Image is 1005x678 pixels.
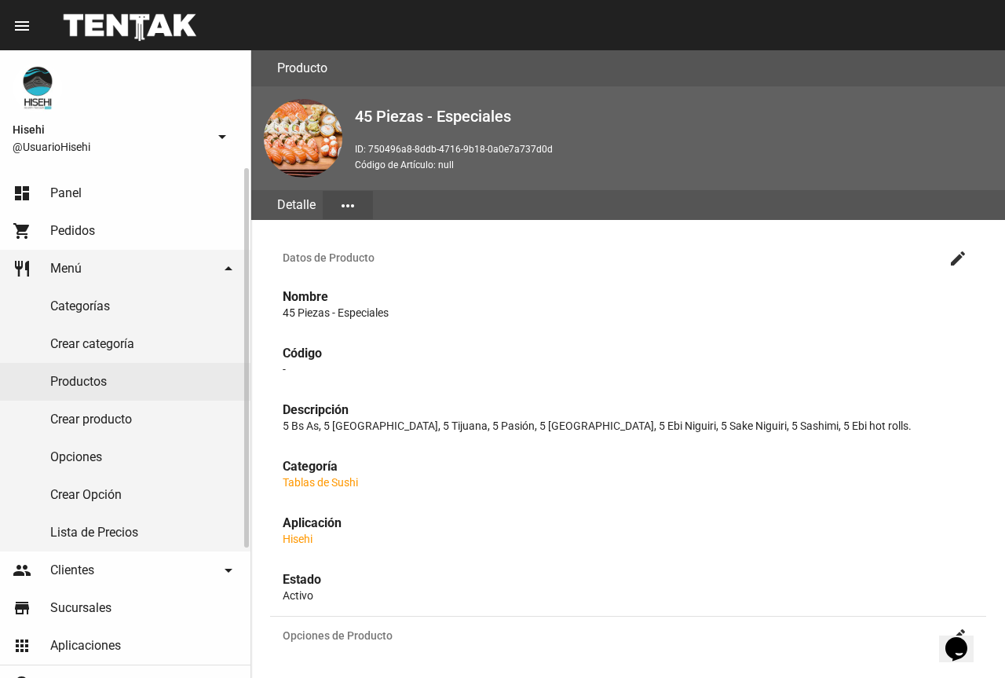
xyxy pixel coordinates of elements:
a: Tablas de Sushi [283,476,358,489]
mat-icon: people [13,561,31,580]
strong: Nombre [283,289,328,304]
img: 58490021-b8f0-43ec-b92b-acda2a3a950e.jpg [264,99,342,178]
mat-icon: more_horiz [338,196,357,215]
strong: Descripción [283,402,349,417]
mat-icon: create [948,249,967,268]
span: Sucursales [50,600,111,616]
mat-icon: dashboard [13,184,31,203]
span: Pedidos [50,223,95,239]
span: Menú [50,261,82,277]
p: ID: 750496a8-8ddb-4716-9b18-0a0e7a737d0d [355,141,992,157]
span: @UsuarioHisehi [13,139,206,155]
span: Opciones de Producto [283,629,942,642]
strong: Aplicación [283,515,342,530]
mat-icon: store [13,599,31,618]
h3: Producto [277,57,327,79]
span: Aplicaciones [50,638,121,654]
mat-icon: shopping_cart [13,222,31,240]
strong: Categoría [283,459,338,474]
mat-icon: arrow_drop_down [219,259,238,278]
span: Clientes [50,563,94,578]
button: Editar [942,242,974,273]
mat-icon: arrow_drop_down [213,127,232,146]
span: Panel [50,185,82,201]
span: Datos de Producto [283,251,942,264]
h2: 45 Piezas - Especiales [355,104,992,129]
iframe: chat widget [939,615,989,662]
a: Hisehi [283,533,312,545]
mat-icon: restaurant [13,259,31,278]
p: 5 Bs As, 5 [GEOGRAPHIC_DATA], 5 Tijuana, 5 Pasión, 5 [GEOGRAPHIC_DATA], 5 Ebi Niguiri, 5 Sake Nig... [283,418,974,434]
mat-icon: apps [13,636,31,655]
strong: Estado [283,572,321,587]
strong: Código [283,346,322,361]
p: - [283,361,974,377]
img: b10aa081-330c-4927-a74e-08896fa80e0a.jpg [13,63,63,113]
button: Elegir sección [323,191,373,219]
div: Detalle [270,190,323,220]
p: Activo [283,588,974,603]
p: Código de Artículo: null [355,157,992,173]
p: 45 Piezas - Especiales [283,305,974,321]
span: Hisehi [13,120,206,139]
mat-icon: arrow_drop_down [219,561,238,580]
mat-icon: menu [13,16,31,35]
